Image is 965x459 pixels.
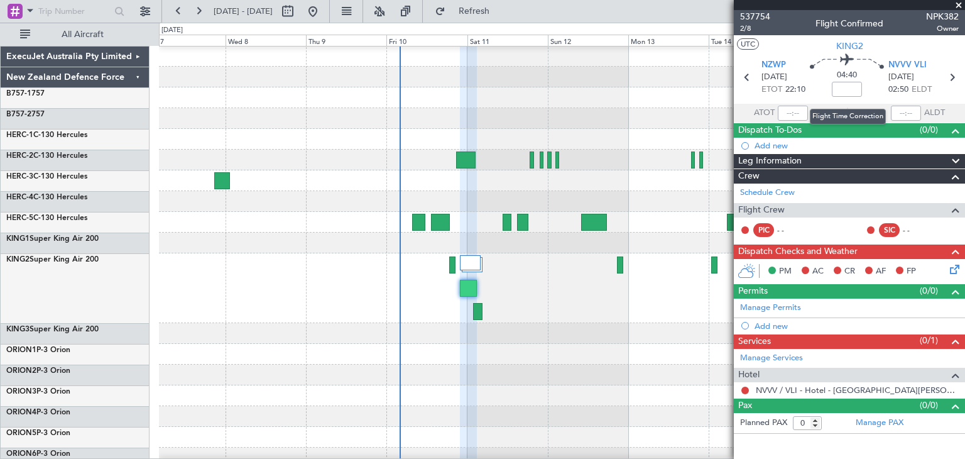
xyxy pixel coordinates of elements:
div: Add new [755,321,959,331]
div: Wed 8 [226,35,306,46]
a: Manage PAX [856,417,903,429]
div: Sat 11 [467,35,548,46]
span: (0/0) [920,284,938,297]
span: CR [844,265,855,278]
a: ORION2P-3 Orion [6,367,70,375]
span: ORION2 [6,367,36,375]
span: ORION3 [6,388,36,395]
div: Flight Time Correction [810,109,886,124]
a: B757-2757 [6,111,45,118]
button: All Aircraft [14,25,136,45]
a: Schedule Crew [740,187,795,199]
a: HERC-2C-130 Hercules [6,152,87,160]
span: Crew [738,169,760,184]
a: HERC-3C-130 Hercules [6,173,87,180]
div: Add new [755,140,959,151]
span: HERC-4 [6,194,33,201]
a: B757-1757 [6,90,45,97]
button: UTC [737,38,759,50]
a: ORION1P-3 Orion [6,346,70,354]
a: ORION5P-3 Orion [6,429,70,437]
span: FP [907,265,916,278]
span: 2/8 [740,23,770,34]
span: HERC-3 [6,173,33,180]
span: (0/1) [920,334,938,347]
span: AF [876,265,886,278]
span: ETOT [761,84,782,96]
span: Flight Crew [738,203,785,218]
a: KING1Super King Air 200 [6,235,99,243]
span: Refresh [448,7,501,16]
div: - - [903,224,931,236]
span: ORION1 [6,346,36,354]
a: NVVV / VLI - Hotel - [GEOGRAPHIC_DATA][PERSON_NAME] NVVV/ VLI [756,385,959,395]
button: Refresh [429,1,504,21]
span: All Aircraft [33,30,133,39]
span: ATOT [754,107,775,119]
span: Services [738,335,771,349]
a: KING3Super King Air 200 [6,326,99,333]
span: B757-2 [6,111,31,118]
div: - - [777,224,805,236]
span: AC [812,265,824,278]
span: B757-1 [6,90,31,97]
div: PIC [753,223,774,237]
span: NZWP [761,59,786,72]
a: HERC-1C-130 Hercules [6,131,87,139]
span: 04:40 [837,69,857,82]
span: NPK382 [926,10,959,23]
span: Dispatch Checks and Weather [738,245,858,259]
span: (0/0) [920,123,938,136]
span: [DATE] [761,71,787,84]
a: ORION4P-3 Orion [6,409,70,416]
span: ORION4 [6,409,36,416]
span: HERC-1 [6,131,33,139]
a: HERC-5C-130 Hercules [6,214,87,222]
span: NVVV VLI [888,59,927,72]
span: PM [779,265,792,278]
div: Sun 12 [548,35,628,46]
span: Permits [738,284,768,299]
span: Dispatch To-Dos [738,123,802,138]
a: Manage Services [740,352,803,365]
span: HERC-5 [6,214,33,222]
span: 22:10 [785,84,805,96]
div: Thu 9 [306,35,386,46]
span: KING2 [6,256,30,263]
span: KING3 [6,326,30,333]
span: [DATE] [888,71,914,84]
input: --:-- [778,106,808,121]
span: KING1 [6,235,30,243]
div: SIC [879,223,900,237]
span: Leg Information [738,154,802,169]
span: ALDT [924,107,945,119]
div: Flight Confirmed [815,17,883,30]
div: [DATE] [161,25,183,36]
span: 537754 [740,10,770,23]
span: [DATE] - [DATE] [214,6,273,17]
label: Planned PAX [740,417,787,429]
div: Fri 10 [386,35,467,46]
input: Trip Number [38,2,111,21]
div: Tue 14 [709,35,789,46]
span: Pax [738,399,752,413]
a: ORION6P-3 Orion [6,450,70,458]
a: HERC-4C-130 Hercules [6,194,87,201]
span: Owner [926,23,959,34]
span: ORION6 [6,450,36,458]
a: ORION3P-3 Orion [6,388,70,395]
span: ORION5 [6,429,36,437]
span: (0/0) [920,399,938,412]
span: ELDT [912,84,932,96]
span: KING2 [836,40,863,53]
a: KING2Super King Air 200 [6,256,99,263]
span: 02:50 [888,84,908,96]
div: Mon 13 [628,35,709,46]
div: Tue 7 [145,35,226,46]
span: Hotel [738,368,760,382]
a: Manage Permits [740,302,801,314]
span: HERC-2 [6,152,33,160]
